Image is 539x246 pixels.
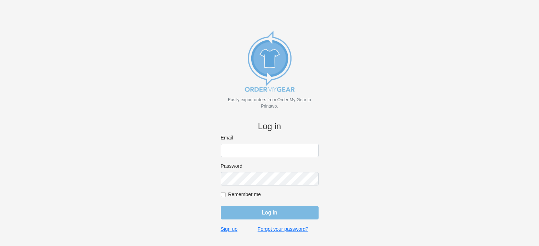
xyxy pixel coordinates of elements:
[221,121,319,132] h4: Log in
[258,226,308,232] a: Forgot your password?
[221,226,237,232] a: Sign up
[221,206,319,219] input: Log in
[221,163,319,169] label: Password
[221,97,319,109] p: Easily export orders from Order My Gear to Printavo.
[228,191,319,198] label: Remember me
[234,26,305,97] img: new_omg_export_logo-652582c309f788888370c3373ec495a74b7b3fc93c8838f76510ecd25890bcc4.png
[221,135,319,141] label: Email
